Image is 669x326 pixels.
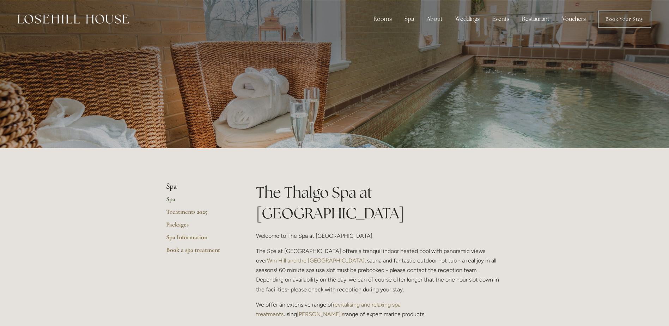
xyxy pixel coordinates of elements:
a: [PERSON_NAME]'s [297,311,344,318]
a: Spa [166,195,233,208]
a: Win Hill and the [GEOGRAPHIC_DATA] [267,257,365,264]
a: Packages [166,221,233,233]
a: Spa Information [166,233,233,246]
div: About [421,12,448,26]
div: Rooms [368,12,397,26]
div: Events [487,12,515,26]
p: Welcome to The Spa at [GEOGRAPHIC_DATA]. [256,231,503,241]
div: Weddings [450,12,485,26]
div: Spa [399,12,420,26]
a: Vouchers [557,12,591,26]
img: Losehill House [18,14,129,24]
div: Restaurant [516,12,555,26]
a: Book Your Stay [598,11,651,28]
p: We offer an extensive range of using range of expert marine products. [256,300,503,319]
a: Treatments 2025 [166,208,233,221]
a: Book a spa treatment [166,246,233,259]
li: Spa [166,182,233,191]
p: The Spa at [GEOGRAPHIC_DATA] offers a tranquil indoor heated pool with panoramic views over , sau... [256,246,503,294]
h1: The Thalgo Spa at [GEOGRAPHIC_DATA] [256,182,503,224]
